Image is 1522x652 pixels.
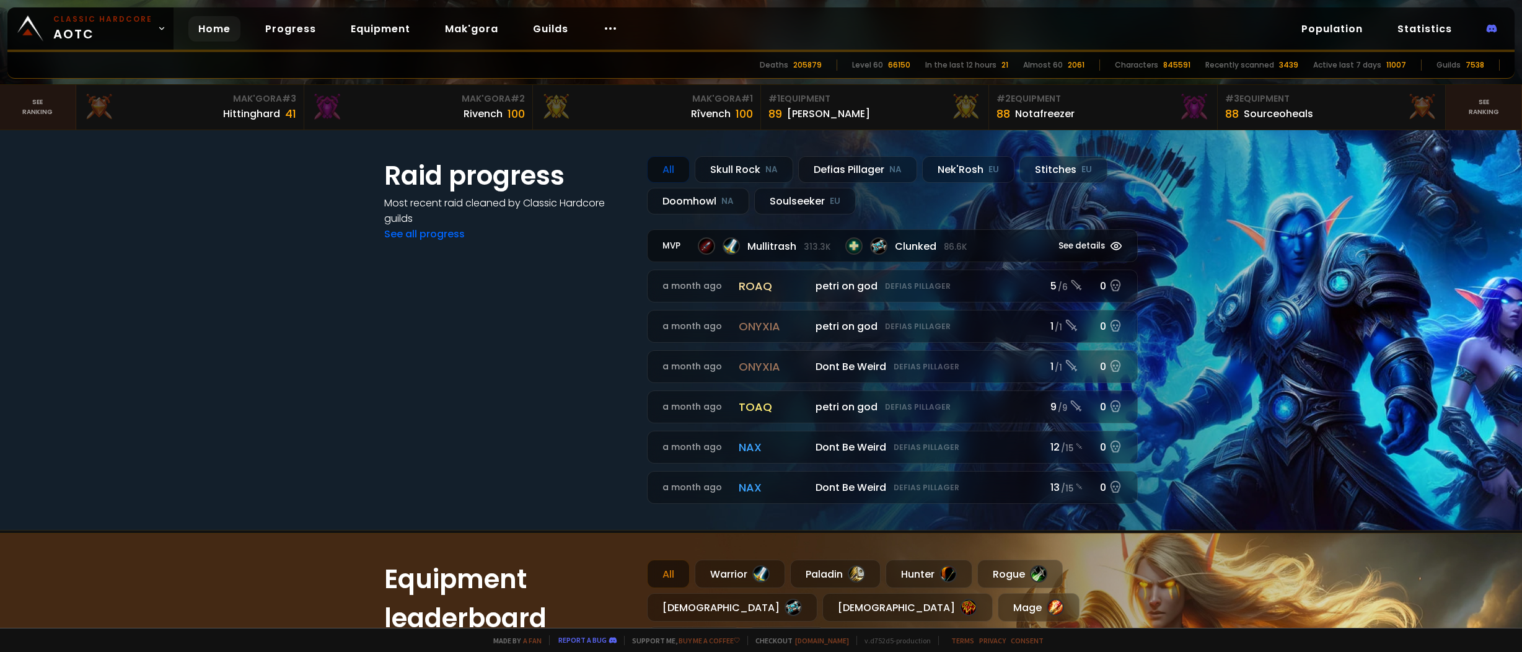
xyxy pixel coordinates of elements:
div: Notafreezer [1015,106,1075,121]
div: Stitches [1019,156,1107,183]
a: Mak'Gora#1Rîvench100 [533,85,761,130]
div: Characters [1115,59,1158,71]
span: # 2 [996,92,1011,105]
div: 100 [508,105,525,122]
div: 100 [736,105,753,122]
small: NA [765,164,778,176]
span: v. d752d5 - production [856,636,931,645]
div: Skull Rock [695,156,793,183]
div: In the last 12 hours [925,59,996,71]
small: Classic Hardcore [53,14,152,25]
h1: Raid progress [384,156,632,195]
small: EU [830,195,840,208]
a: Consent [1011,636,1044,645]
div: Mak'Gora [540,92,753,105]
a: a fan [523,636,542,645]
span: Mullitrash [747,239,830,254]
div: 89 [768,105,782,122]
small: EU [1081,164,1092,176]
a: Guilds [523,16,578,42]
div: 21 [1001,59,1008,71]
div: Equipment [768,92,981,105]
div: Almost 60 [1023,59,1063,71]
a: Progress [255,16,326,42]
h4: Most recent raid cleaned by Classic Hardcore guilds [384,195,632,226]
div: Recently scanned [1205,59,1274,71]
a: Mak'Gora#3Hittinghard41 [76,85,304,130]
div: [DEMOGRAPHIC_DATA] [822,593,993,622]
small: MVP [662,240,685,252]
span: Support me, [624,636,740,645]
div: Soulseeker [754,188,856,214]
span: See details [1058,240,1105,252]
span: Made by [486,636,542,645]
a: Report a bug [558,635,607,645]
div: Active last 7 days [1313,59,1381,71]
small: NA [721,195,734,208]
span: # 3 [1225,92,1239,105]
a: Terms [951,636,974,645]
div: 7538 [1466,59,1484,71]
div: Nek'Rosh [922,156,1014,183]
div: Guilds [1436,59,1461,71]
div: 88 [996,105,1010,122]
span: # 3 [282,92,296,105]
div: Rivench [464,106,503,121]
div: 66150 [888,59,910,71]
a: Classic HardcoreAOTC [7,7,174,50]
small: 313.3k [804,241,830,253]
a: Mak'gora [435,16,508,42]
a: a month agoonyxiapetri on godDefias Pillager1 /10 [647,310,1138,343]
div: 88 [1225,105,1239,122]
a: a month agoonyxiaDont Be WeirdDefias Pillager1 /10 [647,350,1138,383]
a: See all progress [384,227,465,241]
small: EU [988,164,999,176]
div: Deaths [760,59,788,71]
div: 41 [285,105,296,122]
a: Population [1291,16,1373,42]
a: Statistics [1388,16,1462,42]
span: # 1 [768,92,780,105]
a: a month agonaxDont Be WeirdDefias Pillager12 /150 [647,431,1138,464]
div: Mage [998,593,1080,622]
div: All [647,560,690,588]
div: 845591 [1163,59,1190,71]
span: # 1 [741,92,753,105]
div: Defias Pillager [798,156,917,183]
a: a month agonaxDont Be WeirdDefias Pillager13 /150 [647,471,1138,504]
a: [DOMAIN_NAME] [795,636,849,645]
small: NA [889,164,902,176]
small: 86.6k [944,241,967,253]
a: Buy me a coffee [679,636,740,645]
a: #2Equipment88Notafreezer [989,85,1217,130]
div: Sourceoheals [1244,106,1313,121]
a: MVPMullitrash313.3kClunked86.6kSee details [647,229,1138,262]
span: # 2 [511,92,525,105]
a: #3Equipment88Sourceoheals [1218,85,1446,130]
a: Home [188,16,240,42]
div: Paladin [790,560,881,588]
div: [PERSON_NAME] [787,106,870,121]
div: Equipment [996,92,1209,105]
span: Checkout [747,636,849,645]
div: Hunter [886,560,972,588]
h1: Equipment leaderboard [384,560,632,638]
a: a month agotoaqpetri on godDefias Pillager9 /90 [647,390,1138,423]
div: 205879 [793,59,822,71]
div: 2061 [1068,59,1084,71]
div: Mak'Gora [312,92,524,105]
div: Equipment [1225,92,1438,105]
div: All [647,156,690,183]
div: Mak'Gora [84,92,296,105]
div: [DEMOGRAPHIC_DATA] [647,593,817,622]
div: Level 60 [852,59,883,71]
div: Doomhowl [647,188,749,214]
div: Rîvench [691,106,731,121]
div: Rogue [977,560,1063,588]
span: Clunked [895,239,967,254]
div: 11007 [1386,59,1406,71]
span: AOTC [53,14,152,43]
div: Hittinghard [223,106,280,121]
a: a month agoroaqpetri on godDefias Pillager5 /60 [647,270,1138,302]
div: 3439 [1279,59,1298,71]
